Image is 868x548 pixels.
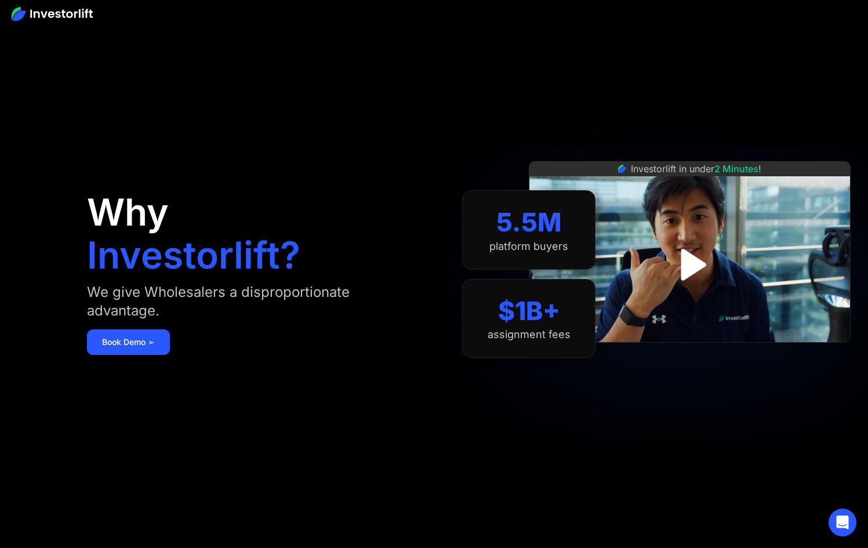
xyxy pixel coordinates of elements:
[87,194,169,231] h1: Why
[714,163,758,175] span: 2 Minutes
[489,240,568,253] div: platform buyers
[87,237,300,274] h1: Investorlift?
[829,509,856,536] div: Open Intercom Messenger
[603,349,777,362] iframe: Customer reviews powered by Trustpilot
[498,296,560,326] div: $1B+
[87,329,170,355] a: Book Demo ➢
[488,328,571,341] div: assignment fees
[87,283,399,320] div: We give Wholesalers a disproportionate advantage.
[664,239,716,291] a: open lightbox
[496,207,562,238] div: 5.5M
[631,162,761,176] div: Investorlift in under !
